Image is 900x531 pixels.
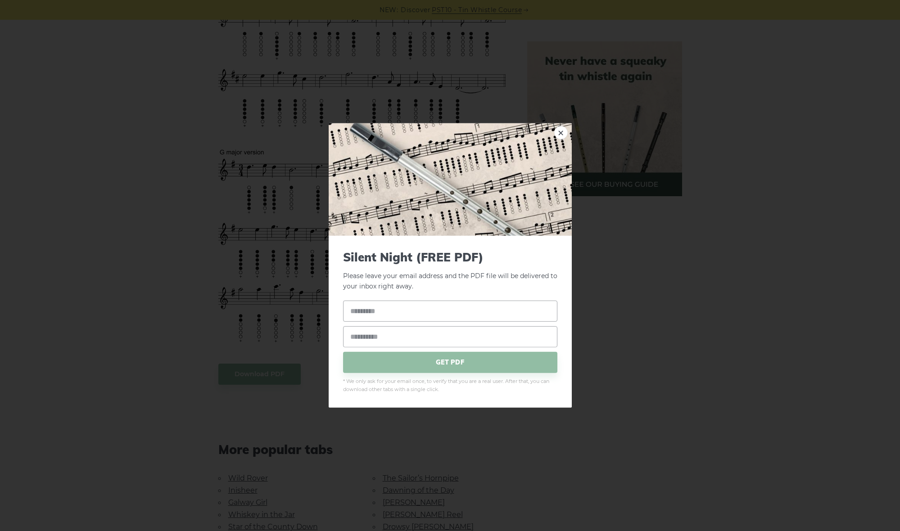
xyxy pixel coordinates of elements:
[554,126,568,139] a: ×
[343,377,557,393] span: * We only ask for your email once, to verify that you are a real user. After that, you can downlo...
[343,250,557,292] p: Please leave your email address and the PDF file will be delivered to your inbox right away.
[343,250,557,264] span: Silent Night (FREE PDF)
[329,123,572,236] img: Tin Whistle Tab Preview
[343,351,557,373] span: GET PDF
